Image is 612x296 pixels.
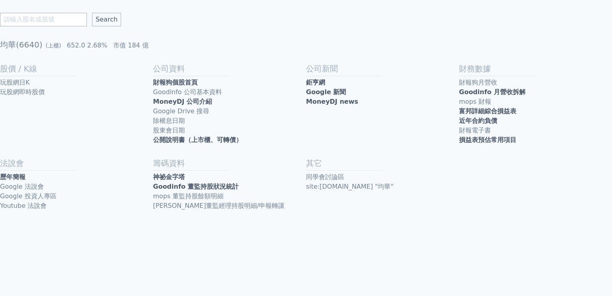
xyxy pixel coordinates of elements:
[153,172,306,182] a: 神祕金字塔
[306,78,459,87] a: 鉅亨網
[572,258,612,296] div: 聊天小工具
[459,116,612,126] a: 近年合約負債
[153,63,306,74] h2: 公司資料
[459,87,612,97] a: Goodinfo 月營收拆解
[153,107,306,116] a: Google Drive 搜尋
[153,201,306,211] a: [PERSON_NAME]董監經理持股明細/申報轉讓
[459,63,612,74] h2: 財務數據
[306,158,459,169] h2: 其它
[113,41,149,49] span: 市值 184 億
[572,258,612,296] iframe: Chat Widget
[459,78,612,87] a: 財報狗月營收
[46,42,61,49] span: (上櫃)
[153,158,306,169] h2: 籌碼資料
[459,107,612,116] a: 富邦詳細綜合損益表
[306,87,459,97] a: Google 新聞
[153,116,306,126] a: 除權息日期
[153,135,306,145] a: 公開說明書（上市櫃、可轉債）
[459,135,612,145] a: 損益表預估常用項目
[92,13,121,26] input: Search
[153,126,306,135] a: 股東會日期
[153,182,306,191] a: Goodinfo 董監持股狀況統計
[306,97,459,107] a: MoneyDJ news
[459,97,612,107] a: mops 財報
[459,126,612,135] a: 財報電子書
[153,87,306,97] a: Goodinfo 公司基本資料
[306,63,459,74] h2: 公司新聞
[306,172,459,182] a: 同學會討論區
[153,97,306,107] a: MoneyDJ 公司介紹
[306,182,459,191] a: site:[DOMAIN_NAME] "均華"
[153,191,306,201] a: mops 董監持股餘額明細
[153,78,306,87] a: 財報狗個股首頁
[67,41,108,49] span: 652.0 2.68%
